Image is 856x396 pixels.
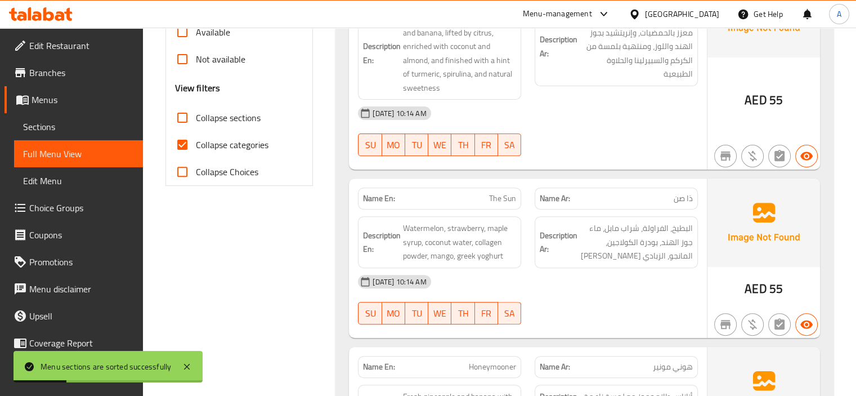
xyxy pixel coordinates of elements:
button: MO [382,134,405,156]
a: Sections [14,113,143,140]
span: TH [456,305,470,322]
a: Edit Menu [14,167,143,194]
a: Menus [5,86,143,113]
button: SA [498,134,521,156]
a: Coupons [5,221,143,248]
button: SA [498,302,521,324]
span: AED [745,278,767,300]
a: Menu disclaimer [5,275,143,302]
button: SU [358,134,382,156]
span: Branches [29,66,134,79]
h3: View filters [175,82,221,95]
button: Purchased item [741,313,764,336]
span: TU [410,137,424,153]
span: SU [363,137,377,153]
button: TU [405,134,428,156]
span: ذا صن [674,193,693,204]
img: Ae5nvW7+0k+MAAAAAElFTkSuQmCC [707,179,820,266]
button: FR [475,134,498,156]
span: Sections [23,120,134,134]
button: WE [428,302,451,324]
a: Full Menu View [14,140,143,167]
button: TU [405,302,428,324]
a: Upsell [5,302,143,330]
button: Not has choices [768,313,791,336]
span: Full Menu View [23,147,134,161]
div: Menu-management [523,7,592,21]
span: Menu disclaimer [29,282,134,296]
span: [DATE] 10:14 AM [368,108,431,119]
span: Watermelon, strawberry, maple syrup, coconut water, collagen powder, mango, greek yoghurt [403,221,516,263]
span: Collapse sections [196,111,261,124]
span: A blend of strawberry, mango, and banana, lifted by citrus, enriched with coconut and almond, and... [403,12,516,95]
a: Promotions [5,248,143,275]
span: Menus [32,93,134,106]
button: Not branch specific item [714,145,737,167]
span: مزيج من الفراولة والمانجو والموز، معزز بالحمضيات، وإنريتشيد بجوز الهند واللوز، ومنتهية بلمسة من ا... [580,12,693,81]
span: Coupons [29,228,134,242]
span: Collapse categories [196,138,268,152]
strong: Description En: [363,229,401,256]
span: Collapse Choices [196,165,258,179]
strong: Name En: [363,193,395,204]
span: هوني مونير [653,361,693,373]
button: Not branch specific item [714,313,737,336]
strong: Name Ar: [540,361,570,373]
button: MO [382,302,405,324]
span: Honeymooner [469,361,516,373]
span: البطيخ، الفراولة، شراب مابل، ماء جوز الهند، بودرة الكولاجين، المانجو، الزبادي اليوناني [580,221,693,263]
span: TH [456,137,470,153]
a: Coverage Report [5,330,143,357]
span: 55 [769,278,783,300]
span: Promotions [29,255,134,269]
a: Branches [5,59,143,86]
span: Coverage Report [29,336,134,350]
span: FR [479,305,494,322]
span: SA [503,137,517,153]
a: Edit Restaurant [5,32,143,59]
button: TH [451,302,474,324]
span: [DATE] 10:14 AM [368,277,431,287]
div: Menu sections are sorted successfully [41,361,171,373]
button: FR [475,302,498,324]
button: TH [451,134,474,156]
span: MO [387,137,401,153]
span: TU [410,305,424,322]
strong: Description Ar: [540,229,577,256]
span: FR [479,137,494,153]
a: Choice Groups [5,194,143,221]
strong: Description En: [363,39,401,67]
strong: Name Ar: [540,193,570,204]
button: Available [795,313,818,336]
strong: Description Ar: [540,33,577,60]
button: Not has choices [768,145,791,167]
span: WE [433,305,447,322]
span: The Sun [489,193,516,204]
span: A [837,8,841,20]
span: SU [363,305,377,322]
button: Available [795,145,818,167]
span: Edit Restaurant [29,39,134,52]
button: SU [358,302,382,324]
span: WE [433,137,447,153]
span: Edit Menu [23,174,134,188]
span: MO [387,305,401,322]
span: Upsell [29,309,134,323]
a: Grocery Checklist [5,357,143,384]
span: Not available [196,52,245,66]
button: WE [428,134,451,156]
span: Available [196,25,230,39]
span: Choice Groups [29,201,134,215]
span: AED [745,89,767,111]
span: SA [503,305,517,322]
div: [GEOGRAPHIC_DATA] [645,8,719,20]
span: 55 [769,89,783,111]
button: Purchased item [741,145,764,167]
strong: Name En: [363,361,395,373]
